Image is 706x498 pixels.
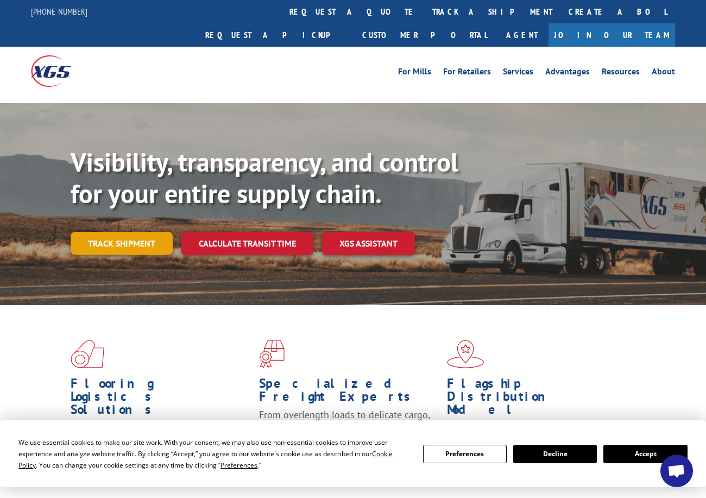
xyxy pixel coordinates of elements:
[71,145,458,210] b: Visibility, transparency, and control for your entire supply chain.
[259,408,439,457] p: From overlength loads to delicate cargo, our experienced staff knows the best way to move your fr...
[652,67,675,79] a: About
[354,23,495,47] a: Customer Portal
[660,455,693,487] div: Open chat
[181,232,313,255] a: Calculate transit time
[447,340,484,368] img: xgs-icon-flagship-distribution-model-red
[398,67,431,79] a: For Mills
[18,437,409,471] div: We use essential cookies to make our site work. With your consent, we may also use non-essential ...
[71,232,173,255] a: Track shipment
[259,340,285,368] img: xgs-icon-focused-on-flooring-red
[71,377,251,421] h1: Flooring Logistics Solutions
[197,23,354,47] a: Request a pickup
[259,377,439,408] h1: Specialized Freight Experts
[71,340,104,368] img: xgs-icon-total-supply-chain-intelligence-red
[220,461,257,470] span: Preferences
[322,232,415,255] a: XGS ASSISTANT
[503,67,533,79] a: Services
[31,6,87,17] a: [PHONE_NUMBER]
[602,67,640,79] a: Resources
[423,445,507,463] button: Preferences
[443,67,491,79] a: For Retailers
[495,23,549,47] a: Agent
[513,445,597,463] button: Decline
[545,67,590,79] a: Advantages
[447,377,627,421] h1: Flagship Distribution Model
[603,445,687,463] button: Accept
[549,23,675,47] a: Join Our Team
